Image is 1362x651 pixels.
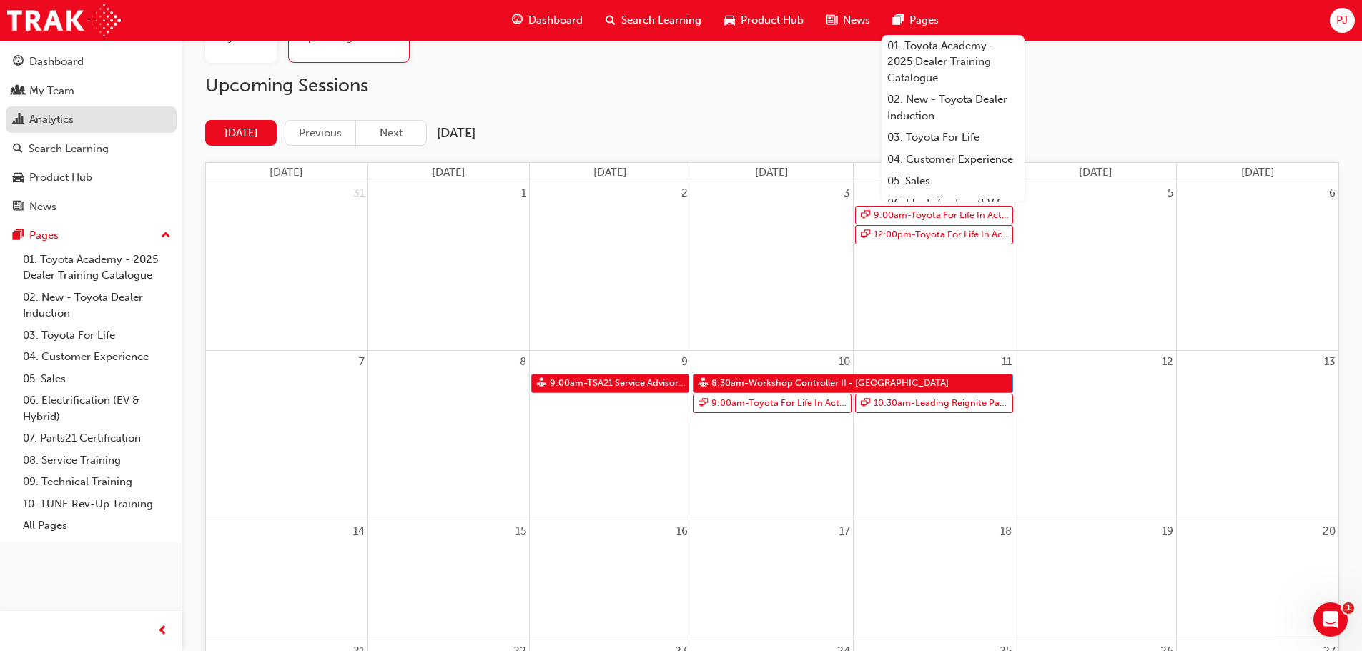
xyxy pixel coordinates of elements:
[13,172,24,184] span: car-icon
[17,249,177,287] a: 01. Toyota Academy - 2025 Dealer Training Catalogue
[13,201,24,214] span: news-icon
[1320,520,1338,542] a: September 20, 2025
[711,374,949,392] span: 8:30am - Workshop Controller II - [GEOGRAPHIC_DATA]
[17,493,177,515] a: 10. TUNE Rev-Up Training
[205,74,1339,97] h2: Upcoming Sessions
[691,350,853,520] td: September 10, 2025
[755,166,789,179] span: [DATE]
[999,351,1015,373] a: September 11, 2025
[997,520,1015,542] a: September 18, 2025
[1238,163,1278,182] a: Saturday
[1165,182,1176,204] a: September 5, 2025
[1330,8,1355,33] button: PJ
[13,114,24,126] span: chart-icon
[882,149,1025,171] a: 04. Customer Experience
[909,12,939,29] span: Pages
[1076,163,1115,182] a: Friday
[691,182,853,350] td: September 3, 2025
[285,120,356,146] button: Previous
[7,4,121,36] a: Trak
[537,374,546,392] span: sessionType_FACE_TO_FACE-icon
[13,143,23,156] span: search-icon
[528,12,583,29] span: Dashboard
[6,49,177,75] a: Dashboard
[893,11,904,29] span: pages-icon
[17,324,177,347] a: 03. Toyota For Life
[873,207,1010,224] span: 9:00am - Toyota For Life In Action - Virtual Classroom
[1177,520,1338,640] td: September 20, 2025
[29,111,74,128] div: Analytics
[17,449,177,472] a: 08. Service Training
[512,11,523,29] span: guage-icon
[826,11,837,29] span: news-icon
[6,222,177,249] button: Pages
[17,346,177,368] a: 04. Customer Experience
[29,169,92,186] div: Product Hub
[1321,351,1338,373] a: September 13, 2025
[861,207,870,224] span: sessionType_ONLINE_URL-icon
[517,351,529,373] a: September 8, 2025
[882,170,1025,192] a: 05. Sales
[350,182,367,204] a: August 31, 2025
[1336,12,1348,29] span: PJ
[741,12,804,29] span: Product Hub
[752,163,791,182] a: Wednesday
[882,192,1025,230] a: 06. Electrification (EV & Hybrid)
[1177,350,1338,520] td: September 13, 2025
[29,227,59,244] div: Pages
[882,89,1025,126] a: 02. New - Toyota Dealer Induction
[17,287,177,324] a: 02. New - Toyota Dealer Induction
[1015,520,1176,640] td: September 19, 2025
[530,350,691,520] td: September 9, 2025
[1015,182,1176,350] td: September 5, 2025
[530,182,691,350] td: September 2, 2025
[882,6,950,35] a: pages-iconPages
[837,520,853,542] a: September 17, 2025
[699,394,708,412] span: sessionType_ONLINE_URL-icon
[1079,166,1112,179] span: [DATE]
[882,35,1025,89] a: 01. Toyota Academy - 2025 Dealer Training Catalogue
[270,166,303,179] span: [DATE]
[815,6,882,35] a: news-iconNews
[355,120,427,146] button: Next
[513,520,529,542] a: September 15, 2025
[13,85,24,98] span: people-icon
[356,351,367,373] a: September 7, 2025
[678,182,691,204] a: September 2, 2025
[861,226,870,244] span: sessionType_ONLINE_URL-icon
[13,56,24,69] span: guage-icon
[699,374,708,392] span: sessionType_FACE_TO_FACE-icon
[1015,350,1176,520] td: September 12, 2025
[1177,182,1338,350] td: September 6, 2025
[606,11,616,29] span: search-icon
[853,350,1015,520] td: September 11, 2025
[843,12,870,29] span: News
[853,520,1015,640] td: September 18, 2025
[17,389,177,427] a: 06. Electrification (EV & Hybrid)
[367,182,529,350] td: September 1, 2025
[367,350,529,520] td: September 8, 2025
[205,120,277,146] button: [DATE]
[6,78,177,104] a: My Team
[161,227,171,245] span: up-icon
[432,166,465,179] span: [DATE]
[17,471,177,493] a: 09. Technical Training
[1313,602,1348,637] iframe: Intercom live chat
[350,520,367,542] a: September 14, 2025
[530,520,691,640] td: September 16, 2025
[678,351,691,373] a: September 9, 2025
[873,226,1010,244] span: 12:00pm - Toyota For Life In Action - Virtual Classroom
[713,6,815,35] a: car-iconProduct Hub
[17,515,177,537] a: All Pages
[206,520,367,640] td: September 14, 2025
[853,182,1015,350] td: September 4, 2025
[1343,602,1354,614] span: 1
[6,194,177,220] a: News
[593,166,627,179] span: [DATE]
[591,163,630,182] a: Tuesday
[724,11,735,29] span: car-icon
[1241,166,1275,179] span: [DATE]
[29,199,56,215] div: News
[691,520,853,640] td: September 17, 2025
